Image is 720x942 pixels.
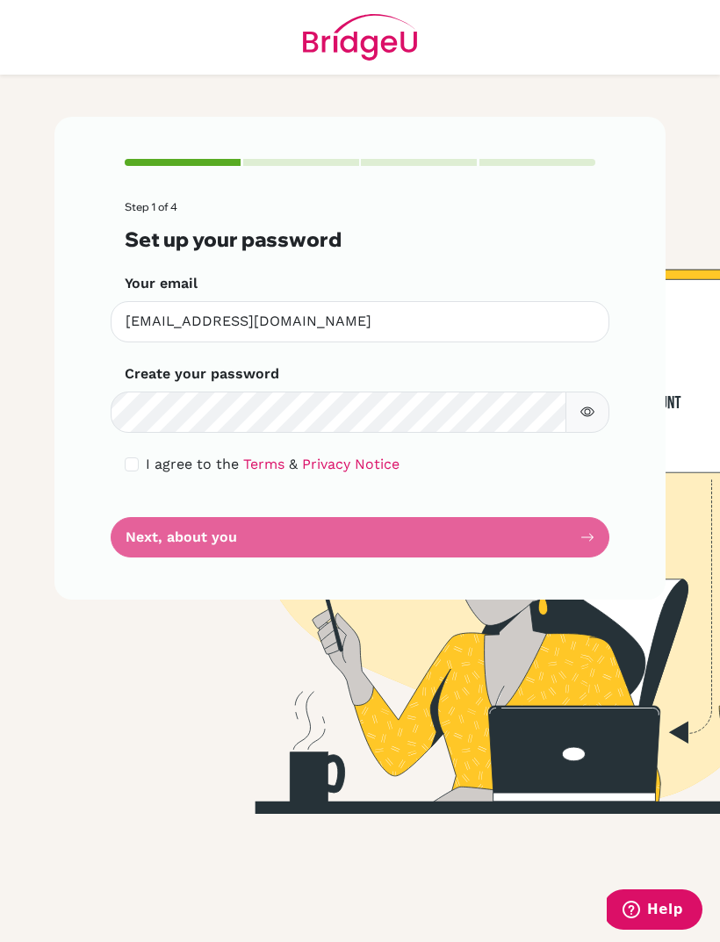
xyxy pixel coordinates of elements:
h3: Set up your password [125,227,595,251]
input: Insert your email* [111,301,609,342]
label: Create your password [125,363,279,385]
span: I agree to the [146,456,239,472]
iframe: Opens a widget where you can find more information [607,889,702,933]
span: Step 1 of 4 [125,200,177,213]
span: & [289,456,298,472]
label: Your email [125,273,198,294]
a: Terms [243,456,284,472]
a: Privacy Notice [302,456,400,472]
